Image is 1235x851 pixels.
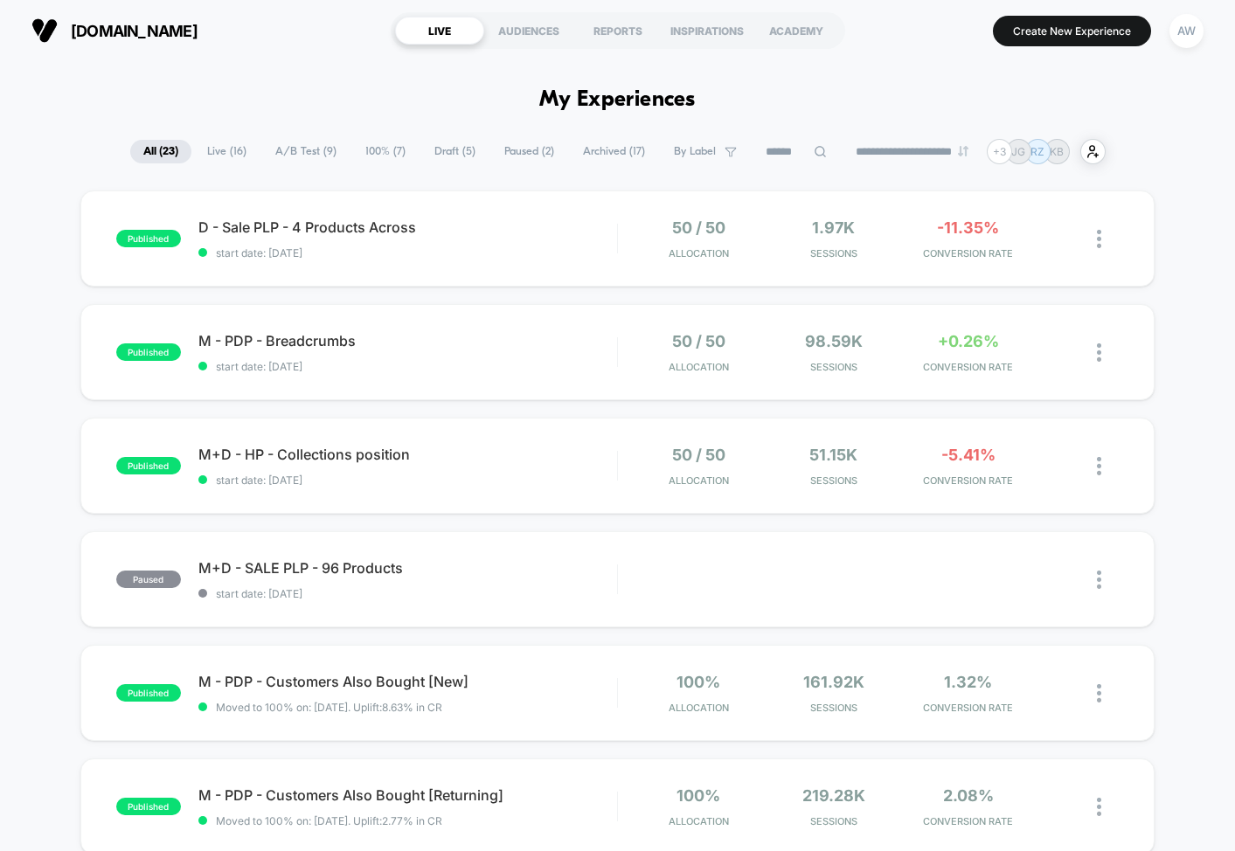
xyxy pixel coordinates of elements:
[198,246,617,259] span: start date: [DATE]
[216,814,442,827] span: Moved to 100% on: [DATE] . Uplift: 2.77% in CR
[905,247,1031,259] span: CONVERSION RATE
[1097,230,1101,248] img: close
[352,140,419,163] span: 100% ( 7 )
[130,140,191,163] span: All ( 23 )
[987,139,1012,164] div: + 3
[944,673,992,691] span: 1.32%
[421,140,489,163] span: Draft ( 5 )
[1050,145,1064,158] p: KB
[770,474,896,487] span: Sessions
[198,218,617,236] span: D - Sale PLP - 4 Products Across
[1164,13,1209,49] button: AW
[116,230,181,247] span: published
[905,815,1031,827] span: CONVERSION RATE
[812,218,855,237] span: 1.97k
[26,17,203,45] button: [DOMAIN_NAME]
[198,587,617,600] span: start date: [DATE]
[216,701,442,714] span: Moved to 100% on: [DATE] . Uplift: 8.63% in CR
[663,17,752,45] div: INSPIRATIONS
[198,474,617,487] span: start date: [DATE]
[805,332,863,350] span: 98.59k
[672,218,725,237] span: 50 / 50
[116,798,181,815] span: published
[1097,798,1101,816] img: close
[198,559,617,577] span: M+D - SALE PLP - 96 Products
[198,446,617,463] span: M+D - HP - Collections position
[905,361,1031,373] span: CONVERSION RATE
[570,140,658,163] span: Archived ( 17 )
[669,474,729,487] span: Allocation
[770,815,896,827] span: Sessions
[672,446,725,464] span: 50 / 50
[770,361,896,373] span: Sessions
[669,815,729,827] span: Allocation
[1169,14,1204,48] div: AW
[198,786,617,804] span: M - PDP - Customers Also Bought [Returning]
[116,571,181,588] span: paused
[1097,343,1101,362] img: close
[573,17,663,45] div: REPORTS
[803,673,864,691] span: 161.92k
[809,446,857,464] span: 51.15k
[1030,145,1044,158] p: RZ
[676,786,720,805] span: 100%
[1011,145,1025,158] p: JG
[905,474,1031,487] span: CONVERSION RATE
[943,786,994,805] span: 2.08%
[116,457,181,474] span: published
[1097,571,1101,589] img: close
[938,332,999,350] span: +0.26%
[491,140,567,163] span: Paused ( 2 )
[262,140,350,163] span: A/B Test ( 9 )
[669,702,729,714] span: Allocation
[484,17,573,45] div: AUDIENCES
[958,146,968,156] img: end
[1097,457,1101,475] img: close
[676,673,720,691] span: 100%
[198,673,617,690] span: M - PDP - Customers Also Bought [New]
[198,332,617,349] span: M - PDP - Breadcrumbs
[116,343,181,361] span: published
[395,17,484,45] div: LIVE
[1097,684,1101,702] img: close
[752,17,841,45] div: ACADEMY
[194,140,260,163] span: Live ( 16 )
[669,247,729,259] span: Allocation
[31,17,58,44] img: Visually logo
[993,16,1151,46] button: Create New Experience
[71,22,198,40] span: [DOMAIN_NAME]
[198,360,617,373] span: start date: [DATE]
[539,87,696,113] h1: My Experiences
[672,332,725,350] span: 50 / 50
[905,702,1031,714] span: CONVERSION RATE
[674,145,716,158] span: By Label
[802,786,865,805] span: 219.28k
[770,247,896,259] span: Sessions
[937,218,999,237] span: -11.35%
[669,361,729,373] span: Allocation
[116,684,181,702] span: published
[770,702,896,714] span: Sessions
[941,446,996,464] span: -5.41%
